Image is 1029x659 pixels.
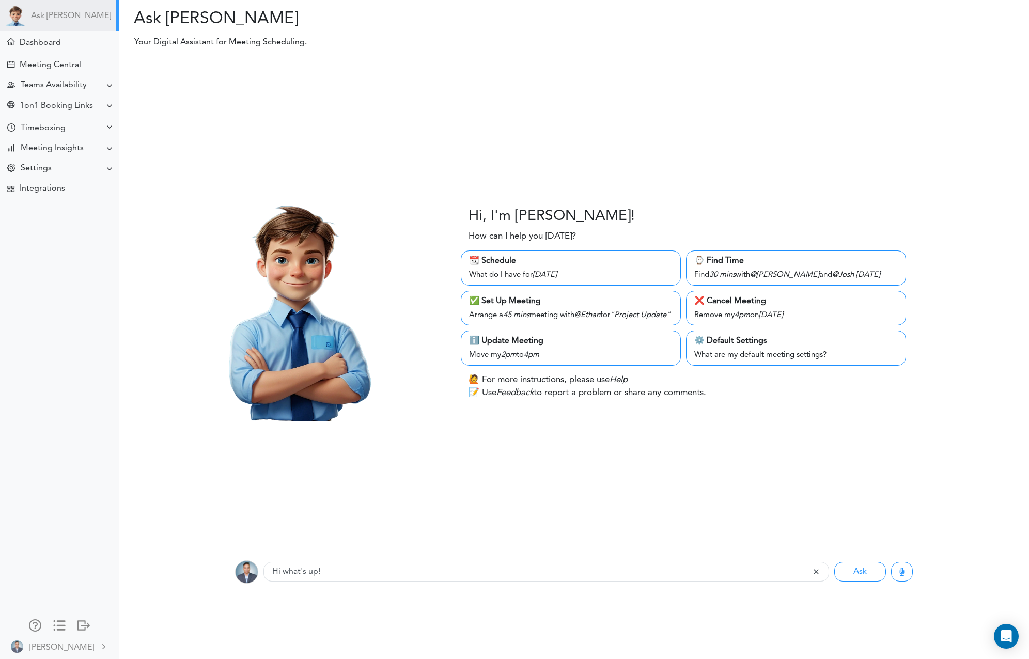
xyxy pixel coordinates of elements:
div: Log out [77,619,90,630]
i: 2pm [501,351,517,359]
a: Manage Members and Externals [29,619,41,634]
div: Meeting Insights [21,144,84,153]
i: @[PERSON_NAME] [750,271,819,279]
div: ℹ️ Update Meeting [469,335,673,347]
div: Open Intercom Messenger [994,624,1019,649]
i: [DATE] [856,271,880,279]
div: Move my to [469,347,673,362]
h3: Hi, I'm [PERSON_NAME]! [469,208,635,226]
div: Share Meeting Link [7,101,14,111]
div: What are my default meeting settings? [694,347,898,362]
div: ✅ Set Up Meeting [469,295,673,307]
i: 45 mins [503,311,529,319]
i: [DATE] [759,311,783,319]
div: 1on1 Booking Links [20,101,93,111]
i: @Josh [832,271,854,279]
div: ⌚️ Find Time [694,255,898,267]
div: ⚙️ Default Settings [694,335,898,347]
p: 📝 Use to report a problem or share any comments. [469,386,706,400]
div: Create Meeting [7,61,14,68]
div: Settings [21,164,52,174]
a: Ask [PERSON_NAME] [31,11,111,21]
div: Time Your Goals [7,123,15,133]
img: BWv8PPf8N0ctf3JvtTlAAAAAASUVORK5CYII= [235,560,258,584]
img: Theo.png [177,187,412,421]
i: Help [610,375,628,384]
div: Find with and [694,267,898,281]
p: 🙋 For more instructions, please use [469,373,628,387]
div: Integrations [20,184,65,194]
div: Dashboard [20,38,61,48]
div: TEAMCAL AI Workflow Apps [7,185,14,193]
i: 4pm [735,311,750,319]
div: [PERSON_NAME] [29,641,94,654]
p: How can I help you [DATE]? [469,230,576,243]
button: Ask [834,562,886,582]
img: BWv8PPf8N0ctf3JvtTlAAAAAASUVORK5CYII= [11,640,23,653]
h2: Ask [PERSON_NAME] [127,9,566,29]
i: 4pm [524,351,539,359]
div: Timeboxing [21,123,66,133]
img: Powered by TEAMCAL AI [5,5,26,26]
div: What do I have for [469,267,673,281]
div: ❌ Cancel Meeting [694,295,898,307]
a: Change side menu [53,619,66,634]
div: Meeting Central [20,60,81,70]
div: Show only icons [53,619,66,630]
div: Meeting Dashboard [7,38,14,45]
p: Your Digital Assistant for Meeting Scheduling. [127,36,764,49]
div: Manage Members and Externals [29,619,41,630]
div: 📆 Schedule [469,255,673,267]
div: Teams Availability [21,81,87,90]
a: [PERSON_NAME] [1,635,118,658]
div: Arrange a meeting with for [469,307,673,322]
div: Remove my on [694,307,898,322]
i: 30 mins [709,271,736,279]
i: [DATE] [533,271,557,279]
i: "Project Update" [610,311,671,319]
i: @Ethan [574,311,600,319]
i: Feedback [496,388,534,397]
